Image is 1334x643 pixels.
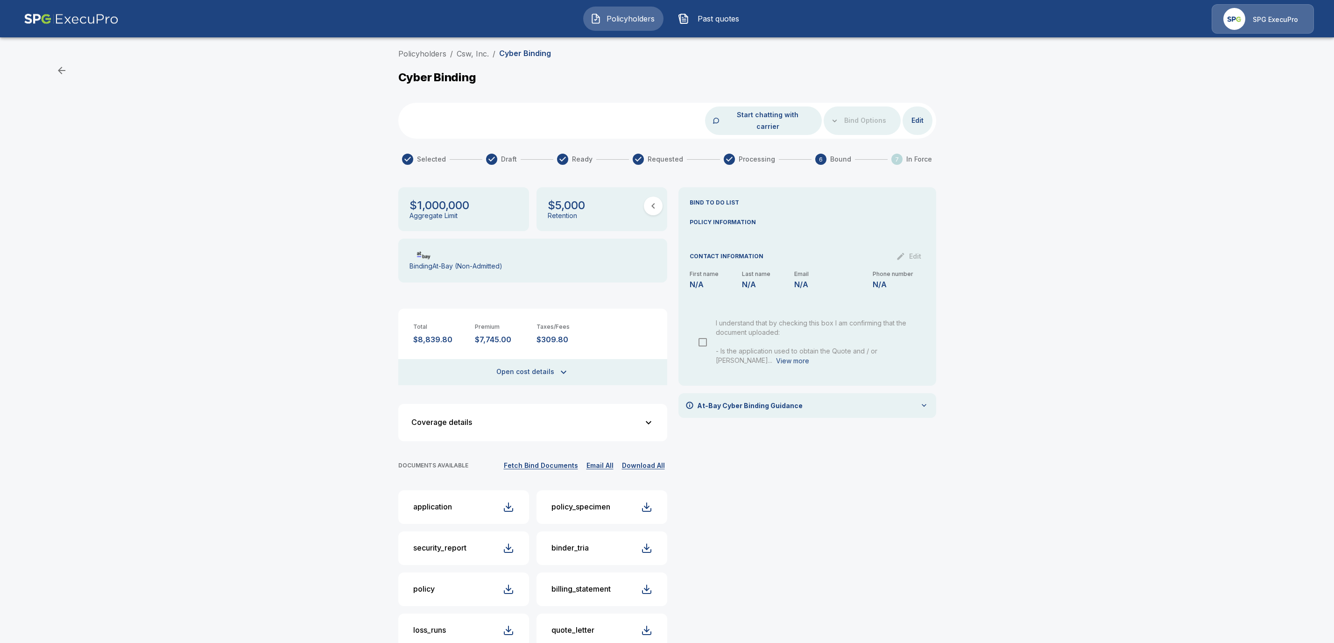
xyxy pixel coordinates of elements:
div: security_report [413,544,466,552]
img: Past quotes Icon [678,13,689,24]
p: $5,000 [548,198,585,212]
p: Email [794,271,873,277]
button: application [398,490,529,524]
img: AA Logo [24,4,119,34]
button: Past quotes IconPast quotes [671,7,751,31]
button: Fetch Bind Documents [501,460,580,472]
p: DOCUMENTS AVAILABLE [398,462,468,469]
div: Coverage details [411,418,643,426]
p: Cyber Binding [499,49,551,58]
button: security_report [398,531,529,565]
button: binder_tria [536,531,667,565]
div: loss_runs [413,626,446,635]
img: Carrier Logo [409,251,438,260]
button: billing_statement [536,572,667,606]
img: Agency Icon [1223,8,1245,30]
p: POLICY INFORMATION [690,218,925,226]
p: N/A [690,281,742,288]
p: N/A [794,281,865,288]
button: View more [776,355,809,367]
p: BIND TO DO LIST [690,198,925,207]
span: Requested [648,155,683,164]
p: Binding At-Bay (Non-Admitted) [409,262,502,270]
span: Bound [830,155,851,164]
p: Total [413,324,467,331]
div: billing_statement [551,585,611,594]
text: 6 [819,156,823,163]
a: Csw, Inc. [457,49,489,58]
button: Email All [584,460,616,472]
span: Ready [572,155,593,164]
p: Premium [475,324,529,331]
p: $7,745.00 [475,335,529,344]
button: Open cost details [398,359,667,385]
button: Start chatting with carrier [721,106,814,135]
p: First name [690,271,742,277]
p: Taxes/Fees [536,324,591,331]
button: Policyholders IconPolicyholders [583,7,663,31]
span: Processing [739,155,775,164]
div: application [413,502,452,511]
p: SPG ExecuPro [1253,15,1298,24]
button: policy [398,572,529,606]
div: policy [413,585,435,594]
nav: breadcrumb [398,48,551,59]
span: Selected [417,155,446,164]
button: Coverage details [404,410,662,436]
div: quote_letter [551,626,594,635]
a: Policyholders [398,49,446,58]
span: In Force [906,155,932,164]
p: Aggregate Limit [409,212,458,220]
p: Phone number [873,271,925,277]
li: / [450,48,453,59]
button: Edit [903,112,932,129]
span: Policyholders [605,13,656,24]
p: Last name [742,271,794,277]
button: Download All [620,460,667,472]
a: Agency IconSPG ExecuPro [1212,4,1314,34]
p: $309.80 [536,335,591,344]
span: Draft [501,155,517,164]
div: binder_tria [551,544,589,552]
span: I understand that by checking this box I am confirming that the document uploaded: - Is the appli... [716,319,906,364]
p: Retention [548,212,577,220]
p: Cyber Binding [398,71,476,84]
div: policy_specimen [551,502,610,511]
p: CONTACT INFORMATION [690,252,763,261]
p: $8,839.80 [413,335,467,344]
span: Past quotes [693,13,744,24]
p: N/A [742,281,794,288]
img: Policyholders Icon [590,13,601,24]
li: / [493,48,495,59]
button: policy_specimen [536,490,667,524]
p: $1,000,000 [409,198,469,212]
p: At-Bay Cyber Binding Guidance [697,401,803,410]
text: 7 [895,156,899,163]
p: N/A [873,281,925,288]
